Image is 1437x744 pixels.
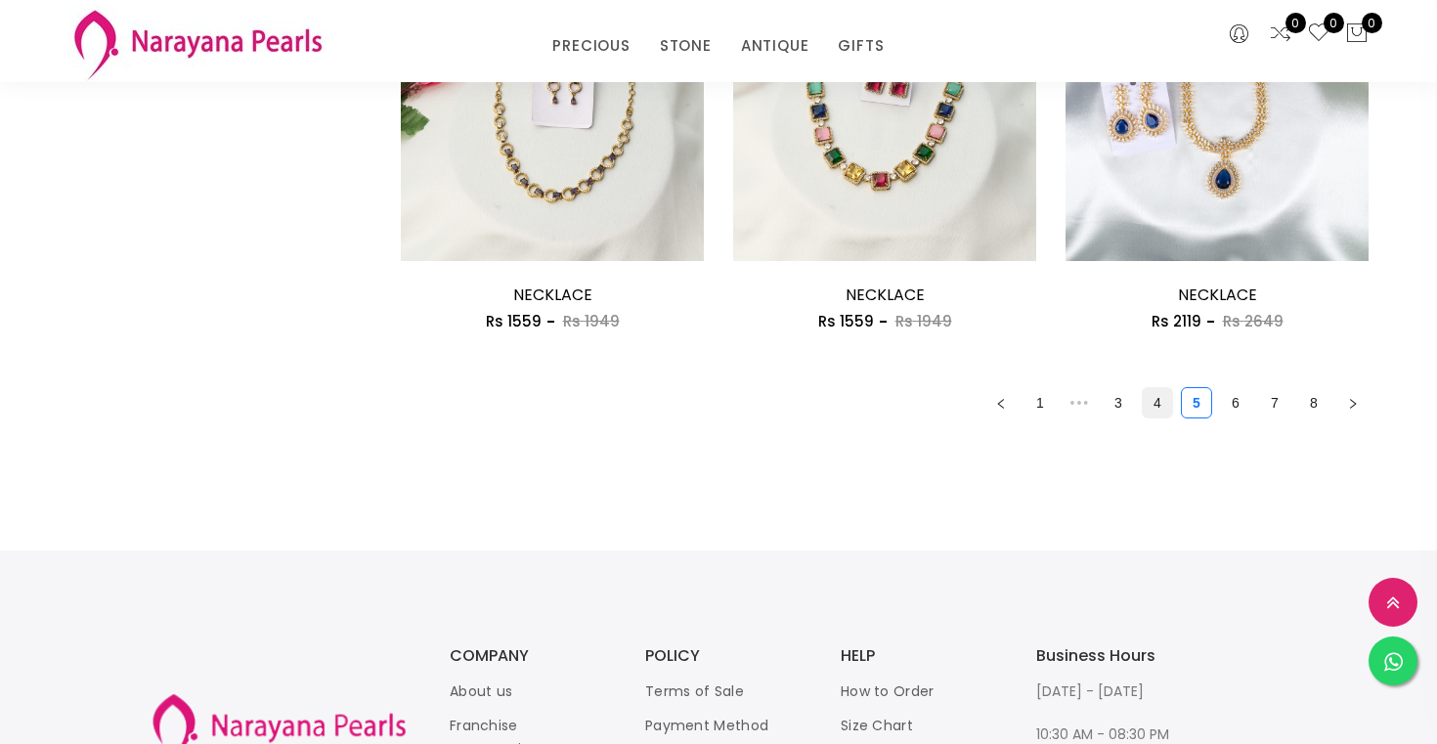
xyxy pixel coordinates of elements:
[1299,388,1328,417] a: 8
[486,311,542,331] span: Rs 1559
[841,716,913,735] a: Size Chart
[1298,387,1329,418] li: 8
[660,31,712,61] a: STONE
[1223,311,1284,331] span: Rs 2649
[985,387,1017,418] button: left
[1307,22,1330,47] a: 0
[450,681,512,701] a: About us
[1181,387,1212,418] li: 5
[1182,388,1211,417] a: 5
[1036,648,1193,664] h3: Business Hours
[1347,398,1359,410] span: right
[1152,311,1201,331] span: Rs 2119
[1104,388,1133,417] a: 3
[995,398,1007,410] span: left
[1337,387,1369,418] button: right
[841,681,935,701] a: How to Order
[1178,284,1257,306] a: NECKLACE
[450,648,606,664] h3: COMPANY
[645,716,768,735] a: Payment Method
[1103,387,1134,418] li: 3
[841,648,997,664] h3: HELP
[563,311,620,331] span: Rs 1949
[1269,22,1292,47] a: 0
[1285,13,1306,33] span: 0
[645,681,744,701] a: Terms of Sale
[1337,387,1369,418] li: Next Page
[846,284,925,306] a: NECKLACE
[1260,388,1289,417] a: 7
[1036,679,1193,703] p: [DATE] - [DATE]
[818,311,874,331] span: Rs 1559
[741,31,809,61] a: ANTIQUE
[985,387,1017,418] li: Previous Page
[1362,13,1382,33] span: 0
[1064,387,1095,418] span: •••
[1143,388,1172,417] a: 4
[1345,22,1369,47] button: 0
[1259,387,1290,418] li: 7
[1024,387,1056,418] li: 1
[1220,387,1251,418] li: 6
[1221,388,1250,417] a: 6
[1064,387,1095,418] li: Previous 5 Pages
[1025,388,1055,417] a: 1
[838,31,884,61] a: GIFTS
[1142,387,1173,418] li: 4
[645,648,802,664] h3: POLICY
[513,284,592,306] a: NECKLACE
[552,31,630,61] a: PRECIOUS
[1324,13,1344,33] span: 0
[895,311,952,331] span: Rs 1949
